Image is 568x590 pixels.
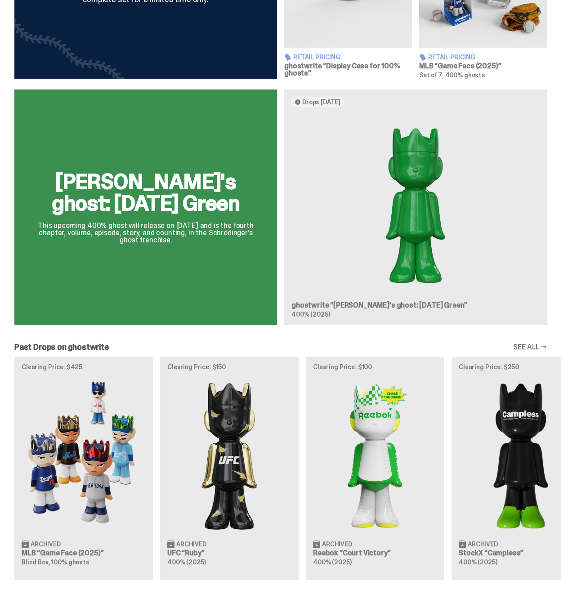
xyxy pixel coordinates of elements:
[513,344,547,351] a: SEE ALL →
[459,558,497,566] span: 400% (2025)
[322,541,352,547] span: Archived
[291,302,540,309] h3: ghostwrite “[PERSON_NAME]'s ghost: [DATE] Green”
[25,171,266,214] h2: [PERSON_NAME]'s ghost: [DATE] Green
[293,54,340,60] span: Retail Pricing
[22,558,50,566] span: Blind Box,
[22,377,146,532] img: Game Face (2025)
[428,54,475,60] span: Retail Pricing
[167,364,291,370] p: Clearing Price: $150
[419,71,485,79] span: Set of 7, 400% ghosts
[167,550,291,557] h3: UFC “Ruby”
[160,357,299,580] a: Clearing Price: $150 Ruby Archived
[313,550,437,557] h3: Reebok “Court Victory”
[22,550,146,557] h3: MLB “Game Face (2025)”
[14,343,109,351] h2: Past Drops on ghostwrite
[14,357,153,580] a: Clearing Price: $425 Game Face (2025) Archived
[313,558,351,566] span: 400% (2025)
[22,364,146,370] p: Clearing Price: $425
[284,63,412,77] h3: ghostwrite “Display Case for 100% ghosts”
[25,222,266,244] p: This upcoming 400% ghost will release on [DATE] and is the fourth chapter, volume, episode, story...
[302,98,340,106] span: Drops [DATE]
[313,364,437,370] p: Clearing Price: $100
[291,115,540,295] img: Schrödinger's ghost: Sunday Green
[313,377,437,532] img: Court Victory
[167,377,291,532] img: Ruby
[306,357,444,580] a: Clearing Price: $100 Court Victory Archived
[468,541,498,547] span: Archived
[419,63,547,70] h3: MLB “Game Face (2025)”
[176,541,206,547] span: Archived
[51,558,89,566] span: 100% ghosts
[31,541,61,547] span: Archived
[291,310,330,318] span: 400% (2025)
[167,558,206,566] span: 400% (2025)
